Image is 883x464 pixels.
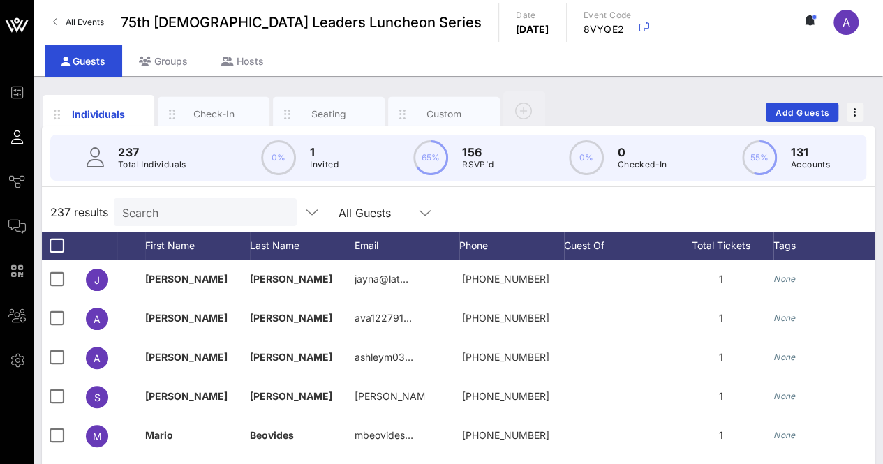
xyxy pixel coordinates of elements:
span: [PERSON_NAME] [250,312,332,324]
span: +17863519976 [462,429,549,441]
div: 1 [669,260,773,299]
div: Phone [459,232,564,260]
p: 131 [791,144,830,160]
div: Email [355,232,459,260]
div: Individuals [68,107,130,121]
i: None [773,313,796,323]
p: 156 [462,144,494,160]
span: [PERSON_NAME] [145,390,228,402]
span: 75th [DEMOGRAPHIC_DATA] Leaders Luncheon Series [121,12,482,33]
p: 1 [310,144,339,160]
i: None [773,274,796,284]
div: Total Tickets [669,232,773,260]
div: Hosts [205,45,281,77]
p: Accounts [791,158,830,172]
div: All Guests [330,198,442,226]
p: [DATE] [516,22,549,36]
div: Guest Of [564,232,669,260]
p: ava122791… [355,299,412,338]
div: Guests [45,45,122,77]
span: S [94,391,101,403]
button: Add Guests [766,103,838,122]
div: Check-In [183,107,245,121]
p: 0 [618,144,667,160]
span: +15127792652 [462,312,549,324]
p: Checked-In [618,158,667,172]
span: 237 results [50,204,108,220]
p: jayna@lat… [355,260,408,299]
span: +19158005079 [462,351,549,363]
p: ashleym03… [355,338,413,377]
span: [PERSON_NAME] [250,273,332,285]
a: All Events [45,11,112,33]
span: [PERSON_NAME] [145,273,228,285]
span: [PERSON_NAME] [145,351,228,363]
i: None [773,391,796,401]
span: [PERSON_NAME] [250,390,332,402]
i: None [773,430,796,440]
div: Custom [413,107,475,121]
span: [PERSON_NAME] [250,351,332,363]
div: All Guests [339,207,391,219]
div: Seating [298,107,360,121]
div: 1 [669,299,773,338]
p: Event Code [584,8,632,22]
p: Total Individuals [118,158,186,172]
span: Mario [145,429,173,441]
span: A [94,313,101,325]
span: Beovides [250,429,294,441]
span: +13104367738 [462,273,549,285]
p: 8VYQE2 [584,22,632,36]
div: First Name [145,232,250,260]
p: 237 [118,144,186,160]
span: A [843,15,850,29]
div: Last Name [250,232,355,260]
p: RSVP`d [462,158,494,172]
span: [PERSON_NAME] [145,312,228,324]
i: None [773,352,796,362]
div: Groups [122,45,205,77]
span: M [93,431,102,442]
span: J [94,274,100,286]
div: 1 [669,377,773,416]
p: mbeovides… [355,416,413,455]
span: All Events [66,17,104,27]
p: Invited [310,158,339,172]
span: A [94,352,101,364]
span: +15129684884 [462,390,549,402]
p: [PERSON_NAME]… [355,377,424,416]
p: Date [516,8,549,22]
div: 1 [669,416,773,455]
span: Add Guests [775,107,830,118]
div: 1 [669,338,773,377]
div: A [833,10,859,35]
